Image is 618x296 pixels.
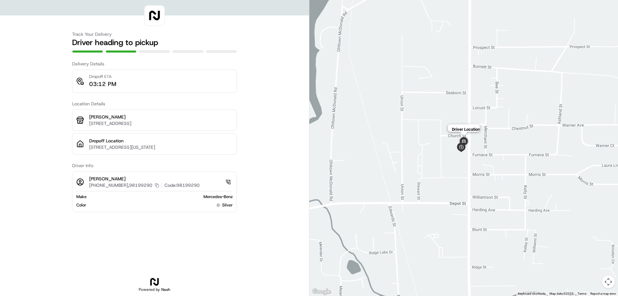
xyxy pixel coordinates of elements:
[452,127,480,132] p: Driver Location
[222,202,233,208] span: silver
[549,292,574,295] span: Map data ©2025
[161,287,170,292] span: Nash
[577,292,586,295] a: Terms
[518,291,546,296] button: Keyboard shortcuts
[76,202,86,208] span: Color
[72,31,237,37] h3: Track Your Delivery
[72,162,237,169] h3: Driver Info
[139,287,170,292] h2: Powered by
[89,80,116,89] p: 03:12 PM
[89,120,233,127] p: [STREET_ADDRESS]
[72,100,237,107] h3: Location Details
[590,292,616,295] a: Report a map error
[89,176,200,182] p: [PERSON_NAME]
[72,61,237,67] h3: Delivery Details
[602,275,615,288] button: Map camera controls
[203,194,233,200] span: Mercedes-Benz
[311,288,332,296] img: Google
[76,194,87,200] span: Make
[311,288,332,296] a: Open this area in Google Maps (opens a new window)
[164,182,200,188] p: Code: 98199290
[89,114,233,120] p: [PERSON_NAME]
[89,182,152,188] p: [PHONE_NUMBER],98199290
[89,138,233,144] p: Dropoff Location
[72,37,237,48] h2: Driver heading to pickup
[89,74,116,80] p: Dropoff ETA
[89,144,233,150] p: [STREET_ADDRESS][US_STATE]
